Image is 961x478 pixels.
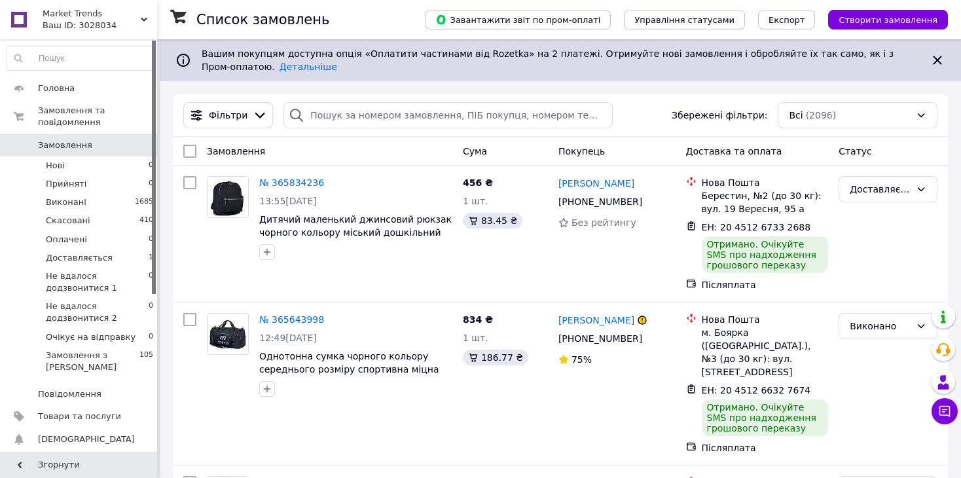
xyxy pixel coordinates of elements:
[207,146,265,156] span: Замовлення
[702,222,811,232] span: ЕН: 20 4512 6733 2688
[702,441,829,454] div: Післяплата
[149,301,153,324] span: 0
[38,433,135,445] span: [DEMOGRAPHIC_DATA]
[850,182,911,196] div: Доставляється
[758,10,816,29] button: Експорт
[46,331,136,343] span: Очікує на відправку
[259,196,317,206] span: 13:55[DATE]
[283,102,613,128] input: Пошук за номером замовлення, ПІБ покупця, номером телефону, Email, номером накладної
[259,177,324,188] a: № 365834236
[463,333,488,343] span: 1 шт.
[463,213,522,229] div: 83.45 ₴
[702,326,829,378] div: м. Боярка ([GEOGRAPHIC_DATA].), №3 (до 30 кг): вул. [STREET_ADDRESS]
[209,109,247,122] span: Фільтри
[149,178,153,190] span: 0
[208,177,248,217] img: Фото товару
[259,351,439,388] a: Однотонна сумка чорного кольору середнього розміру спортивна міцна 77/360/06
[208,318,248,350] img: Фото товару
[196,12,329,28] h1: Список замовлень
[435,14,600,26] span: Завантажити звіт по пром-оплаті
[839,146,872,156] span: Статус
[207,313,249,355] a: Фото товару
[686,146,782,156] span: Доставка та оплата
[259,333,317,343] span: 12:49[DATE]
[702,176,829,189] div: Нова Пошта
[46,196,86,208] span: Виконані
[571,217,636,228] span: Без рейтингу
[46,252,113,264] span: Доставляється
[259,214,452,251] a: Дитячий маленький джинсовий рюкзак чорного кольору міський дошкільний 0013
[769,15,805,25] span: Експорт
[850,319,911,333] div: Виконано
[789,109,803,122] span: Всі
[556,193,645,211] div: [PHONE_NUMBER]
[672,109,767,122] span: Збережені фільтри:
[571,354,592,365] span: 75%
[46,178,86,190] span: Прийняті
[46,234,87,246] span: Оплачені
[558,177,634,190] a: [PERSON_NAME]
[202,48,894,72] span: Вашим покупцям доступна опція «Оплатити частинами від Rozetka» на 2 платежі. Отримуйте нові замов...
[139,215,153,227] span: 410
[702,385,811,395] span: ЕН: 20 4512 6632 7674
[463,350,528,365] div: 186.77 ₴
[702,236,829,273] div: Отримано. Очікуйте SMS про надходження грошового переказу
[558,314,634,327] a: [PERSON_NAME]
[149,270,153,294] span: 0
[46,160,65,172] span: Нові
[463,314,493,325] span: 834 ₴
[139,350,153,373] span: 105
[38,411,121,422] span: Товари та послуги
[702,189,829,215] div: Берестин, №2 (до 30 кг): вул. 19 Вересня, 95 а
[806,110,837,120] span: (2096)
[43,20,157,31] div: Ваш ID: 3028034
[702,278,829,291] div: Післяплата
[38,83,75,94] span: Головна
[259,314,324,325] a: № 365643998
[558,146,605,156] span: Покупець
[43,8,141,20] span: Market Trends
[207,176,249,218] a: Фото товару
[149,252,153,264] span: 1
[624,10,745,29] button: Управління статусами
[634,15,734,25] span: Управління статусами
[425,10,611,29] button: Завантажити звіт по пром-оплаті
[932,398,958,424] button: Чат з покупцем
[149,160,153,172] span: 0
[815,14,948,24] a: Створити замовлення
[38,105,157,128] span: Замовлення та повідомлення
[46,270,149,294] span: Не вдалося додзвонитися 1
[7,46,154,70] input: Пошук
[135,196,153,208] span: 1685
[46,301,149,324] span: Не вдалося додзвонитися 2
[463,146,487,156] span: Cума
[839,15,937,25] span: Створити замовлення
[149,234,153,246] span: 0
[556,329,645,348] div: [PHONE_NUMBER]
[46,350,139,373] span: Замовлення з [PERSON_NAME]
[149,331,153,343] span: 0
[702,313,829,326] div: Нова Пошта
[38,388,101,400] span: Повідомлення
[38,139,92,151] span: Замовлення
[702,399,829,436] div: Отримано. Очікуйте SMS про надходження грошового переказу
[828,10,948,29] button: Створити замовлення
[46,215,90,227] span: Скасовані
[280,62,337,72] a: Детальніше
[463,196,488,206] span: 1 шт.
[463,177,493,188] span: 456 ₴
